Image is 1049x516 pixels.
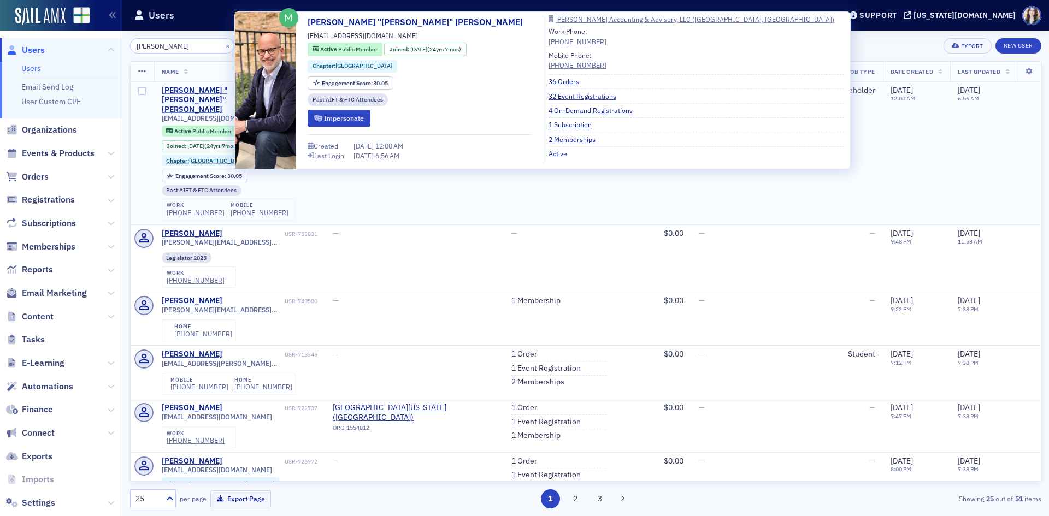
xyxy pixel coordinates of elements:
span: [DATE] [958,295,980,305]
span: — [333,228,339,238]
span: Settings [22,497,55,509]
button: Impersonate [308,110,370,127]
div: work [167,270,225,276]
a: 4 On-Demand Registrations [549,105,641,115]
div: [PHONE_NUMBER] [549,37,606,46]
a: 1 Membership [511,296,561,306]
span: Subscriptions [22,217,76,229]
button: 3 [591,489,610,508]
div: Work Phone: [549,26,606,46]
span: Name [162,68,179,75]
span: Memberships [22,241,75,253]
span: — [869,456,875,466]
button: Export Page [210,490,271,507]
div: USR-722737 [224,405,317,412]
img: SailAMX [73,7,90,24]
a: 1 Event Registration [511,364,581,373]
a: [PERSON_NAME] "[PERSON_NAME]" [PERSON_NAME] [162,86,282,115]
span: $0.00 [664,349,683,359]
div: Created [314,143,338,149]
div: [PHONE_NUMBER] [167,436,225,444]
a: [PHONE_NUMBER] [167,276,225,284]
a: Chapter:[GEOGRAPHIC_DATA] [313,62,392,70]
span: [EMAIL_ADDRESS][PERSON_NAME][DOMAIN_NAME] [162,359,318,367]
a: [PHONE_NUMBER] [231,209,288,217]
time: 7:47 PM [891,412,911,420]
div: [PHONE_NUMBER] [167,209,225,217]
div: Past AIFT & FTC Attendees [162,185,242,196]
div: Student [773,349,875,359]
span: 6:56 AM [375,151,399,160]
a: Email Send Log [21,82,73,92]
span: $0.00 [664,402,683,412]
span: — [333,456,339,466]
span: [EMAIL_ADDRESS][DOMAIN_NAME] [162,114,272,122]
time: 9:48 PM [891,238,911,245]
a: Active [549,149,575,158]
div: Chapter: [162,155,251,166]
span: Orders [22,171,49,183]
a: Email Marketing [6,287,87,299]
span: University of North Alabama (Florence) [333,403,496,422]
a: 1 Order [511,456,537,466]
span: [DATE] [410,45,427,53]
span: — [699,349,705,359]
span: [EMAIL_ADDRESS][DOMAIN_NAME] [308,31,418,40]
span: $0.00 [664,456,683,466]
a: 2 Memberships [549,134,604,144]
span: [DATE] [891,456,913,466]
span: Organizations [22,124,77,136]
div: Legislator 2025 [162,252,212,263]
a: Imports [6,473,54,485]
div: home [234,377,292,383]
span: Registrations [22,194,75,206]
span: Finance [22,404,53,416]
span: Chapter : [166,479,189,487]
span: Job Type [847,68,875,75]
span: Content [22,311,54,323]
div: home [174,323,232,330]
span: [DATE] [891,85,913,95]
div: 30.05 [322,80,388,86]
time: 7:38 PM [958,305,979,313]
a: Memberships [6,241,75,253]
h1: Users [149,9,174,22]
div: work [167,202,225,209]
span: [DATE] [891,349,913,359]
a: [PERSON_NAME] [162,296,222,306]
a: Users [6,44,45,56]
div: Showing out of items [745,494,1041,503]
div: mobile [170,377,228,383]
span: [DATE] [958,402,980,412]
span: [DATE] [891,228,913,238]
span: Date Created [891,68,933,75]
div: 30.05 [175,173,242,179]
time: 7:38 PM [958,359,979,366]
a: User Custom CPE [21,97,81,106]
span: — [869,228,875,238]
a: Events & Products [6,147,95,159]
span: Chapter : [313,62,335,69]
span: [PERSON_NAME][EMAIL_ADDRESS][PERSON_NAME][DOMAIN_NAME] [162,238,318,246]
a: [PHONE_NUMBER] [234,383,292,391]
div: [PHONE_NUMBER] [174,330,232,338]
span: — [699,228,705,238]
div: Export [961,43,983,49]
div: Chapter: [308,60,397,73]
a: E-Learning [6,357,64,369]
div: Active: Active: Public Member [308,43,382,56]
div: ORG-1554812 [333,424,496,435]
a: Finance [6,404,53,416]
div: [PERSON_NAME] [162,349,222,359]
a: SailAMX [15,8,66,25]
time: 6:56 AM [958,94,979,102]
a: 32 Event Registrations [549,91,624,101]
div: Chapter: [162,477,280,488]
div: Mobile Phone: [549,50,606,70]
button: 2 [565,489,585,508]
span: [DATE] [958,349,980,359]
div: work [167,430,225,437]
span: Exports [22,450,52,462]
